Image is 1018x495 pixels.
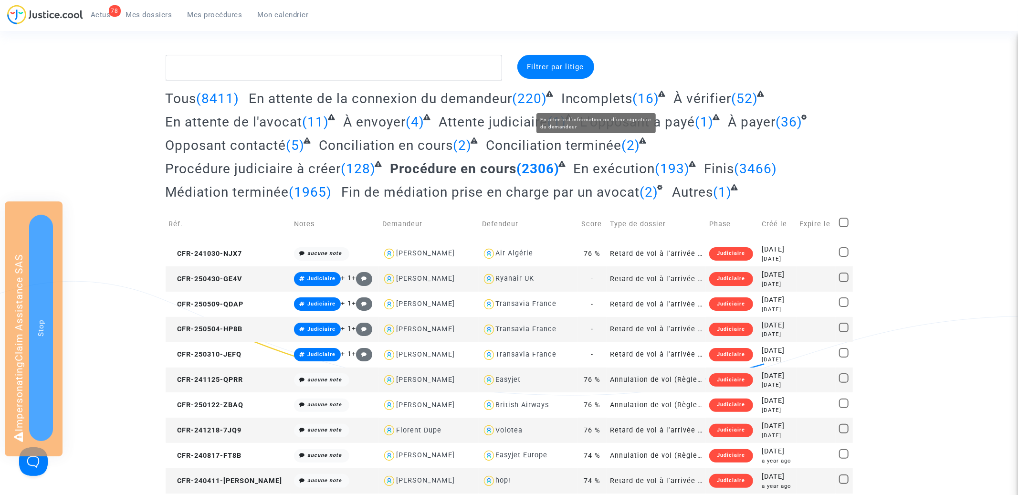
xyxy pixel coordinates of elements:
[607,207,706,241] td: Type de dossier
[709,373,753,387] div: Judiciaire
[486,137,622,153] span: Conciliation terminée
[188,11,242,19] span: Mes procédures
[482,398,496,412] img: icon-user.svg
[382,247,396,261] img: icon-user.svg
[584,452,601,460] span: 74 %
[762,371,793,381] div: [DATE]
[496,476,511,484] div: hop!
[496,300,557,308] div: Transavia France
[607,418,706,443] td: Retard de vol à l'arrivée (Règlement CE n°261/2004)
[578,207,606,241] td: Score
[709,449,753,463] div: Judiciaire
[496,325,557,333] div: Transavia France
[341,274,352,282] span: + 1
[762,280,793,288] div: [DATE]
[396,350,455,358] div: [PERSON_NAME]
[291,207,379,241] td: Notes
[382,474,396,488] img: icon-user.svg
[762,255,793,263] div: [DATE]
[382,398,396,412] img: icon-user.svg
[607,468,706,494] td: Retard de vol à l'arrivée (Règlement CE n°261/2004)
[547,114,566,130] span: (1)
[527,63,584,71] span: Filtrer par litige
[396,451,455,459] div: [PERSON_NAME]
[607,241,706,266] td: Retard de vol à l'arrivée (Règlement CE n°261/2004)
[607,292,706,317] td: Retard de vol à l'arrivée (Règlement CE n°261/2004)
[776,114,802,130] span: (36)
[396,426,441,434] div: Florent Dupe
[29,215,53,441] button: Stop
[341,325,352,333] span: + 1
[166,114,303,130] span: En attente de l'avocat
[126,11,172,19] span: Mes dossiers
[496,376,521,384] div: Easyjet
[7,5,83,24] img: jc-logo.svg
[5,201,63,456] div: Impersonating
[307,326,336,332] span: Judiciaire
[584,250,601,258] span: 76 %
[307,301,336,307] span: Judiciaire
[286,137,305,153] span: (5)
[303,114,329,130] span: (11)
[709,348,753,361] div: Judiciaire
[607,368,706,393] td: Annulation de vol (Règlement CE n°261/2004)
[762,457,793,465] div: a year ago
[731,91,758,106] span: (52)
[762,421,793,432] div: [DATE]
[396,300,455,308] div: [PERSON_NAME]
[382,297,396,311] img: icon-user.svg
[169,350,242,358] span: CFR-250310-JEFQ
[396,476,455,484] div: [PERSON_NAME]
[169,376,243,384] span: CFR-241125-QPRR
[482,474,496,488] img: icon-user.svg
[482,373,496,387] img: icon-user.svg
[439,114,547,130] span: Attente judiciaire
[396,401,455,409] div: [PERSON_NAME]
[169,401,244,409] span: CFR-250122-ZBAQ
[734,161,777,177] span: (3466)
[307,275,336,282] span: Judiciaire
[762,446,793,457] div: [DATE]
[496,249,534,257] div: Air Algérie
[197,91,240,106] span: (8411)
[382,323,396,337] img: icon-user.svg
[580,114,695,130] span: L'opposant a payé
[607,342,706,368] td: Retard de vol à l'arrivée (Règlement CE n°261/2004)
[382,348,396,362] img: icon-user.svg
[482,272,496,286] img: icon-user.svg
[19,447,48,476] iframe: Help Scout Beacon - Open
[622,137,640,153] span: (2)
[166,91,197,106] span: Tous
[341,184,640,200] span: Fin de médiation prise en charge par un avocat
[341,299,352,307] span: + 1
[762,472,793,482] div: [DATE]
[341,350,352,358] span: + 1
[379,207,479,241] td: Demandeur
[343,114,406,130] span: À envoyer
[118,8,180,22] a: Mes dossiers
[406,114,424,130] span: (4)
[758,207,796,241] td: Créé le
[396,249,455,257] div: [PERSON_NAME]
[762,295,793,305] div: [DATE]
[574,161,655,177] span: En exécution
[307,351,336,358] span: Judiciaire
[341,161,376,177] span: (128)
[709,247,753,261] div: Judiciaire
[307,452,342,458] i: aucune note
[319,137,453,153] span: Conciliation en cours
[250,8,316,22] a: Mon calendrier
[709,272,753,285] div: Judiciaire
[633,91,660,106] span: (16)
[37,319,45,336] span: Stop
[762,482,793,490] div: a year ago
[352,350,372,358] span: +
[591,300,594,308] span: -
[728,114,776,130] span: À payer
[169,426,242,434] span: CFR-241218-7JQ9
[512,91,547,106] span: (220)
[307,250,342,256] i: aucune note
[709,399,753,412] div: Judiciaire
[166,161,341,177] span: Procédure judiciaire à créer
[714,184,732,200] span: (1)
